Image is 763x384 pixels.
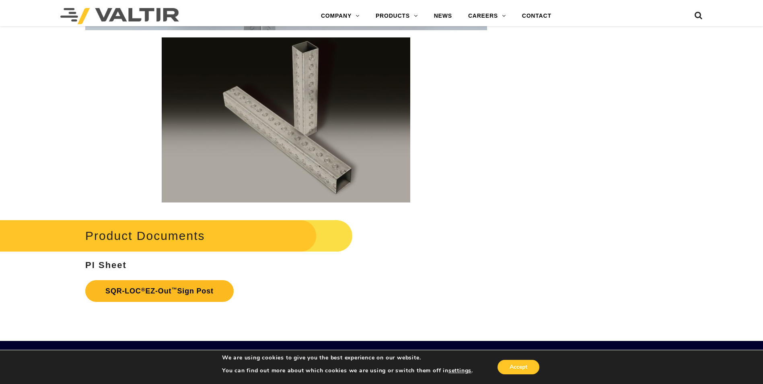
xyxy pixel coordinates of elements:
button: settings [448,367,471,374]
sup: ™ [171,287,177,293]
a: NEWS [426,8,460,24]
img: Valtir [60,8,179,24]
a: CAREERS [460,8,514,24]
p: You can find out more about which cookies we are using or switch them off in . [222,367,473,374]
strong: PI Sheet [85,260,127,270]
a: CONTACT [514,8,559,24]
a: SQR-LOC®EZ-Out™Sign Post [85,280,234,302]
p: We are using cookies to give you the best experience on our website. [222,354,473,361]
button: Accept [498,360,539,374]
a: PRODUCTS [368,8,426,24]
a: COMPANY [313,8,368,24]
sup: ® [141,287,146,293]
